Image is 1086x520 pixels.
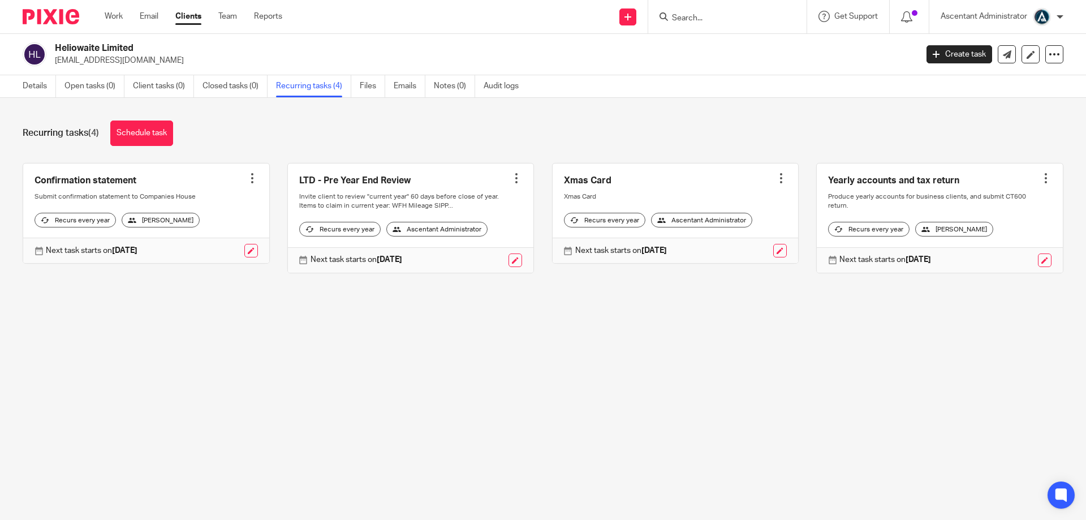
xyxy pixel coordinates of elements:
a: Notes (0) [434,75,475,97]
p: Next task starts on [311,254,402,265]
img: Ascentant%20Round%20Only.png [1033,8,1051,26]
img: Pixie [23,9,79,24]
a: Recurring tasks (4) [276,75,351,97]
a: Closed tasks (0) [202,75,268,97]
p: Next task starts on [575,245,667,256]
strong: [DATE] [906,256,931,264]
div: Recurs every year [564,213,645,227]
div: Ascentant Administrator [651,213,752,227]
a: Emails [394,75,425,97]
strong: [DATE] [377,256,402,264]
div: [PERSON_NAME] [122,213,200,227]
div: Recurs every year [35,213,116,227]
p: Next task starts on [46,245,137,256]
span: Get Support [834,12,878,20]
a: Open tasks (0) [64,75,124,97]
a: Clients [175,11,201,22]
a: Schedule task [110,121,173,146]
a: Create task [926,45,992,63]
a: Client tasks (0) [133,75,194,97]
div: Ascentant Administrator [386,222,488,237]
div: [PERSON_NAME] [915,222,993,237]
strong: [DATE] [641,247,667,255]
a: Files [360,75,385,97]
img: svg%3E [23,42,46,66]
a: Reports [254,11,282,22]
strong: [DATE] [112,247,137,255]
a: Team [218,11,237,22]
div: Recurs every year [828,222,910,237]
p: [EMAIL_ADDRESS][DOMAIN_NAME] [55,55,910,66]
p: Ascentant Administrator [941,11,1027,22]
span: (4) [88,128,99,137]
p: Next task starts on [839,254,931,265]
a: Details [23,75,56,97]
input: Search [671,14,773,24]
a: Email [140,11,158,22]
div: Recurs every year [299,222,381,237]
h2: Heliowaite Limited [55,42,739,54]
a: Audit logs [484,75,527,97]
a: Work [105,11,123,22]
h1: Recurring tasks [23,127,99,139]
